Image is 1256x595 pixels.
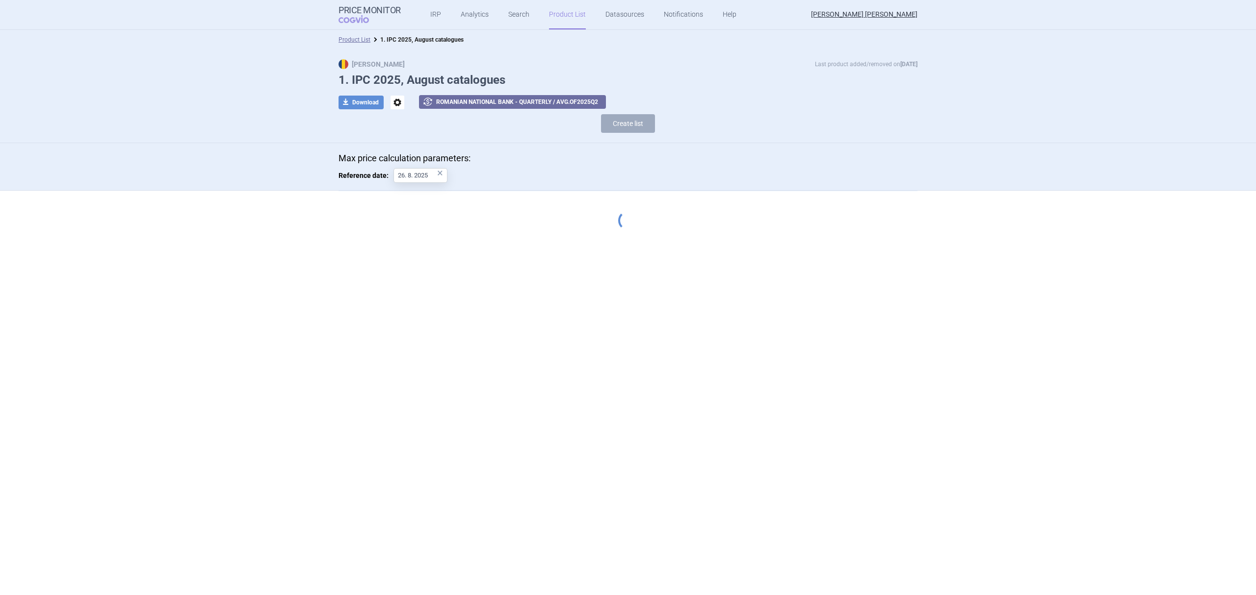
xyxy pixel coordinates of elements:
strong: 1. IPC 2025, August catalogues [380,36,464,43]
button: Create list [601,114,655,133]
p: Last product added/removed on [815,59,917,69]
p: Max price calculation parameters: [339,153,917,164]
span: Reference date: [339,168,393,183]
div: × [437,168,443,178]
input: Reference date:× [393,168,447,183]
strong: Price Monitor [339,5,401,15]
button: Romanian National Bank - Quarterly / avg.of2025Q2 [419,95,606,109]
img: RO [339,59,348,69]
li: 1. IPC 2025, August catalogues [370,35,464,45]
strong: [DATE] [900,61,917,68]
strong: [PERSON_NAME] [339,60,405,68]
button: Download [339,96,384,109]
h1: 1. IPC 2025, August catalogues [339,73,917,87]
a: Product List [339,36,370,43]
a: Price MonitorCOGVIO [339,5,401,24]
span: COGVIO [339,15,383,23]
li: Product List [339,35,370,45]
